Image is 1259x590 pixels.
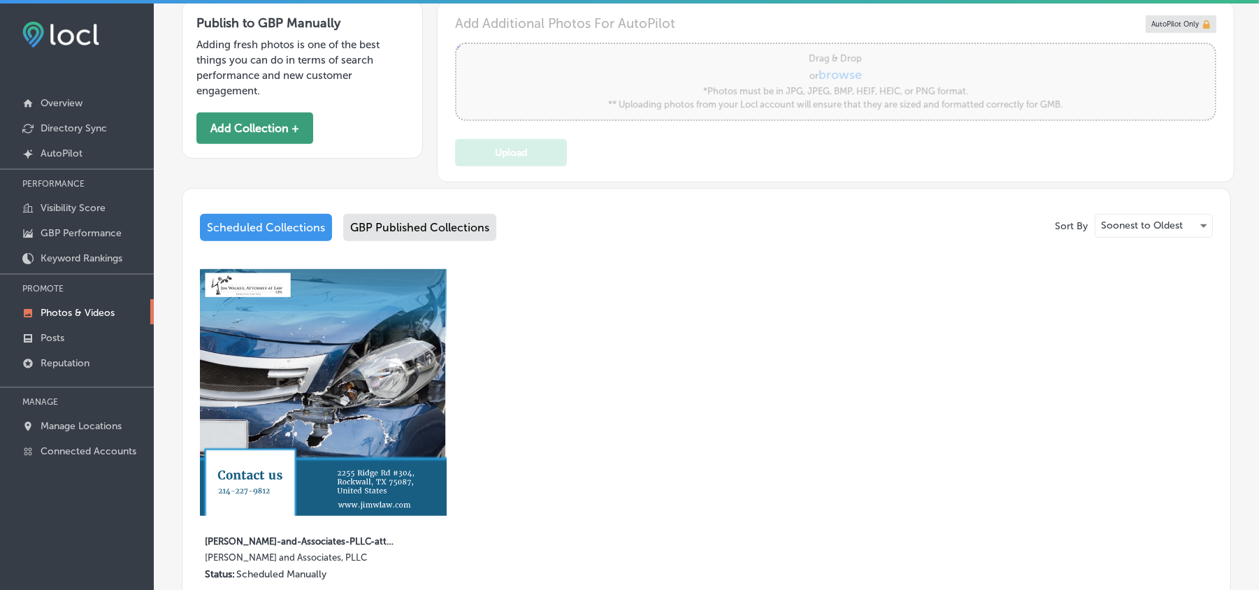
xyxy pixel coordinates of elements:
p: Directory Sync [41,122,107,134]
label: [PERSON_NAME]-and-Associates-PLLC-attorney [205,528,394,552]
img: fda3e92497d09a02dc62c9cd864e3231.png [22,22,99,48]
p: Adding fresh photos is one of the best things you can do in terms of search performance and new c... [196,37,408,99]
p: Visibility Score [41,202,106,214]
label: [PERSON_NAME] and Associates, PLLC [205,552,394,568]
p: Photos & Videos [41,307,115,319]
h3: Publish to GBP Manually [196,15,408,31]
p: Posts [41,332,64,344]
div: Soonest to Oldest [1095,215,1212,237]
button: Add Collection + [196,113,313,144]
p: AutoPilot [41,147,82,159]
p: Scheduled Manually [236,568,326,580]
div: GBP Published Collections [343,214,496,241]
p: Manage Locations [41,420,122,432]
p: Keyword Rankings [41,252,122,264]
p: Status: [205,568,235,580]
p: Reputation [41,357,89,369]
p: GBP Performance [41,227,122,239]
p: Overview [41,97,82,109]
div: Scheduled Collections [200,214,332,241]
p: Sort By [1055,220,1088,232]
p: Connected Accounts [41,445,136,457]
img: Collection thumbnail [200,269,447,516]
p: Soonest to Oldest [1101,219,1183,232]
